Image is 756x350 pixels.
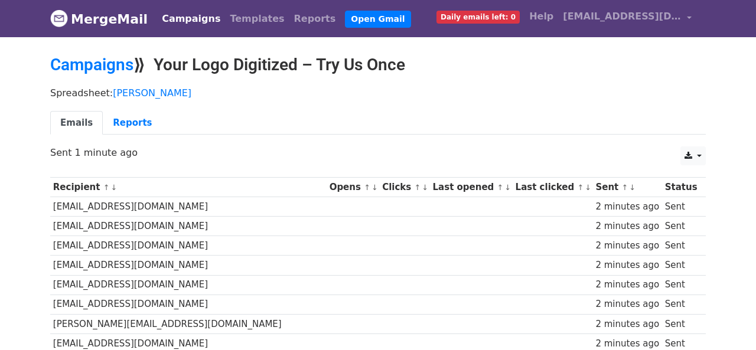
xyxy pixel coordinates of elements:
td: [EMAIL_ADDRESS][DOMAIN_NAME] [50,197,327,217]
a: [PERSON_NAME] [113,87,191,99]
div: 2 minutes ago [595,318,659,331]
a: ↑ [497,183,504,192]
td: Sent [662,217,700,236]
p: Spreadsheet: [50,87,706,99]
td: Sent [662,256,700,275]
td: Sent [662,295,700,314]
a: Help [524,5,558,28]
th: Recipient [50,178,327,197]
a: ↓ [504,183,511,192]
a: ↑ [103,183,110,192]
a: MergeMail [50,6,148,31]
img: MergeMail logo [50,9,68,27]
a: Daily emails left: 0 [432,5,524,28]
a: [EMAIL_ADDRESS][DOMAIN_NAME] [558,5,696,32]
a: ↑ [415,183,421,192]
td: [EMAIL_ADDRESS][DOMAIN_NAME] [50,275,327,295]
h2: ⟫ Your Logo Digitized – Try Us Once [50,55,706,75]
a: ↑ [364,183,370,192]
th: Sent [593,178,662,197]
div: 2 minutes ago [595,220,659,233]
a: ↓ [629,183,636,192]
th: Opens [327,178,380,197]
td: [EMAIL_ADDRESS][DOMAIN_NAME] [50,256,327,275]
td: Sent [662,236,700,256]
a: Templates [225,7,289,31]
a: Campaigns [157,7,225,31]
th: Last clicked [513,178,593,197]
td: Sent [662,314,700,333]
th: Status [662,178,700,197]
td: [EMAIL_ADDRESS][DOMAIN_NAME] [50,236,327,256]
span: Daily emails left: 0 [436,11,520,24]
th: Last opened [430,178,513,197]
span: [EMAIL_ADDRESS][DOMAIN_NAME] [563,9,681,24]
a: Open Gmail [345,11,410,28]
a: Reports [289,7,341,31]
a: ↑ [622,183,628,192]
td: [EMAIL_ADDRESS][DOMAIN_NAME] [50,217,327,236]
a: ↓ [422,183,428,192]
a: ↑ [577,183,584,192]
div: 2 minutes ago [595,259,659,272]
th: Clicks [379,178,429,197]
div: 2 minutes ago [595,239,659,253]
div: 2 minutes ago [595,297,659,311]
td: Sent [662,275,700,295]
a: ↓ [110,183,117,192]
a: ↓ [372,183,378,192]
div: 2 minutes ago [595,200,659,214]
div: 2 minutes ago [595,278,659,292]
td: [PERSON_NAME][EMAIL_ADDRESS][DOMAIN_NAME] [50,314,327,333]
a: Emails [50,111,103,135]
a: Reports [103,111,162,135]
td: Sent [662,197,700,217]
td: [EMAIL_ADDRESS][DOMAIN_NAME] [50,295,327,314]
a: Campaigns [50,55,133,74]
p: Sent 1 minute ago [50,146,706,159]
a: ↓ [585,183,591,192]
